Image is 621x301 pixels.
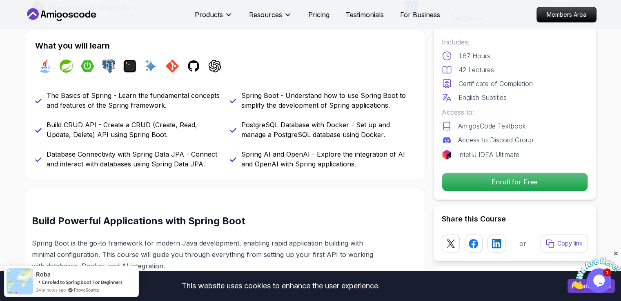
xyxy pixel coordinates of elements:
[36,271,51,278] span: Roba
[249,10,292,26] button: Resources
[145,60,158,73] img: ai logo
[568,279,615,293] button: Accept cookies
[187,60,200,73] img: github logo
[47,120,220,139] p: Build CRUD API - Create a CRUD (Create, Read, Update, Delete) API using Spring Boot.
[81,60,94,73] img: spring-boot logo
[458,150,519,159] p: IntelliJ IDEA Ultimate
[459,79,533,89] p: Certificate of Completion
[459,65,494,75] p: 42 Lectures
[241,91,415,110] p: Spring Boot - Understand how to use Spring Boot to simplify the development of Spring applications.
[308,10,329,20] a: Pricing
[7,268,33,294] img: provesource social proof notification image
[442,213,588,225] h2: Share this Course
[442,173,588,191] p: Enroll for Free
[249,10,282,20] p: Resources
[400,10,440,20] a: For Business
[208,60,221,73] img: chatgpt logo
[442,107,588,117] p: Access to:
[195,10,223,20] p: Products
[32,215,379,228] h2: Build Powerful Applications with Spring Boot
[32,237,379,272] p: Spring Boot is the go-to framework for modern Java development, enabling rapid application buildi...
[541,235,588,252] button: Copy link
[166,60,179,73] img: git logo
[519,239,526,248] p: or
[570,250,621,289] iframe: chat widget
[35,40,415,51] h2: What you will learn
[42,279,122,285] a: Enroled to Spring Boot For Beginners
[195,10,233,26] button: Products
[442,37,588,47] p: Includes:
[38,60,51,73] img: java logo
[36,286,66,293] span: 24 minutes ago
[536,7,597,22] a: Members Area
[74,286,99,293] a: ProveSource
[241,149,415,169] p: Spring AI and OpenAI - Explore the integration of AI and OpenAI with Spring applications.
[123,60,136,73] img: terminal logo
[442,150,452,159] img: jetbrains logo
[36,279,41,285] span: ->
[47,149,220,169] p: Database Connectivity with Spring Data JPA - Connect and interact with databases using Spring Dat...
[458,135,533,145] p: Access to Discord Group
[6,277,555,295] div: This website uses cookies to enhance the user experience.
[458,121,526,131] p: AmigosCode Textbook
[47,91,220,110] p: The Basics of Spring - Learn the fundamental concepts and features of the Spring framework.
[537,7,596,22] p: Members Area
[102,60,115,73] img: postgres logo
[557,239,583,248] p: Copy link
[346,10,384,20] a: Testimonials
[459,93,507,102] p: English Subtitles
[60,60,73,73] img: spring logo
[459,51,490,61] p: 1.67 Hours
[241,120,415,139] p: PostgreSQL Database with Docker - Set up and manage a PostgreSQL database using Docker.
[442,173,588,191] button: Enroll for Free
